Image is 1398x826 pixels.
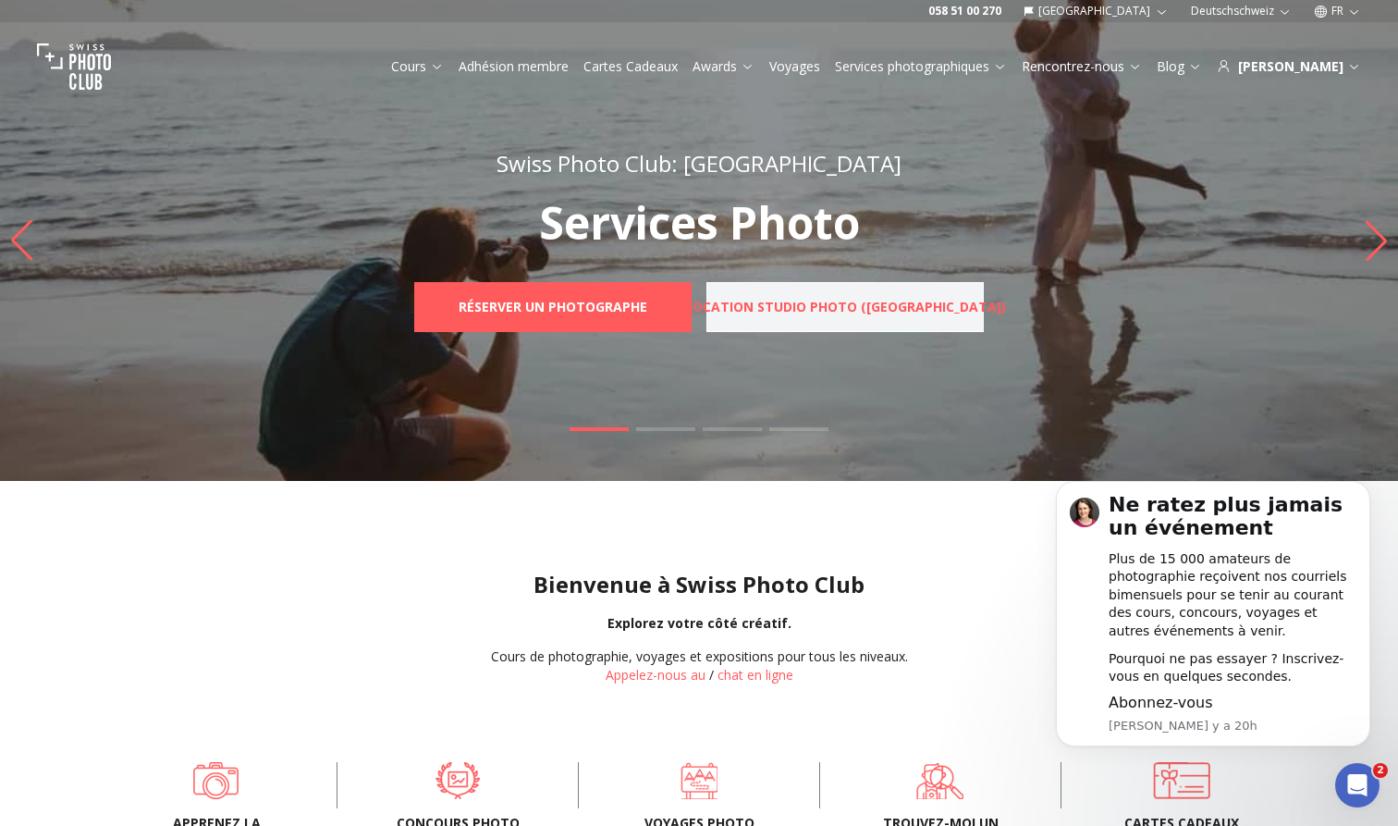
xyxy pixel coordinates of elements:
[1373,763,1388,778] span: 2
[1091,762,1272,799] a: Cartes cadeaux
[850,762,1031,799] a: Trouvez-moi un photographe
[828,54,1014,80] button: Services photographiques
[1217,57,1361,76] div: [PERSON_NAME]
[391,57,444,76] a: Cours
[367,762,548,799] a: Concours Photo
[1022,57,1142,76] a: Rencontrez-nous
[491,647,908,684] div: /
[706,282,984,332] a: Location Studio Photo ([GEOGRAPHIC_DATA])
[1028,457,1398,776] iframe: Intercom notifications message
[693,57,754,76] a: Awards
[126,762,307,799] a: Apprenez la photographie
[384,54,451,80] button: Cours
[491,647,908,666] div: Cours de photographie, voyages et expositions pour tous les niveaux.
[451,54,576,80] button: Adhésion membre
[608,762,790,799] a: Voyages photo
[685,298,1006,316] b: Location Studio Photo ([GEOGRAPHIC_DATA])
[459,57,569,76] a: Adhésion membre
[583,57,678,76] a: Cartes Cadeaux
[1149,54,1209,80] button: Blog
[1335,763,1380,808] iframe: Intercom live chat
[769,57,820,76] a: Voyages
[15,614,1383,633] div: Explorez votre côté créatif.
[1014,54,1149,80] button: Rencontrez-nous
[15,570,1383,599] h1: Bienvenue à Swiss Photo Club
[762,54,828,80] button: Voyages
[374,201,1024,245] p: Services Photo
[717,666,793,684] button: chat en ligne
[497,148,901,179] span: Swiss Photo Club: [GEOGRAPHIC_DATA]
[1157,57,1202,76] a: Blog
[606,666,705,684] a: Appelez-nous au
[576,54,685,80] button: Cartes Cadeaux
[414,282,692,332] a: Réserver un photographe
[37,30,111,104] img: Swiss photo club
[459,298,647,316] b: Réserver un photographe
[928,4,1001,18] a: 058 51 00 270
[835,57,1007,76] a: Services photographiques
[685,54,762,80] button: Awards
